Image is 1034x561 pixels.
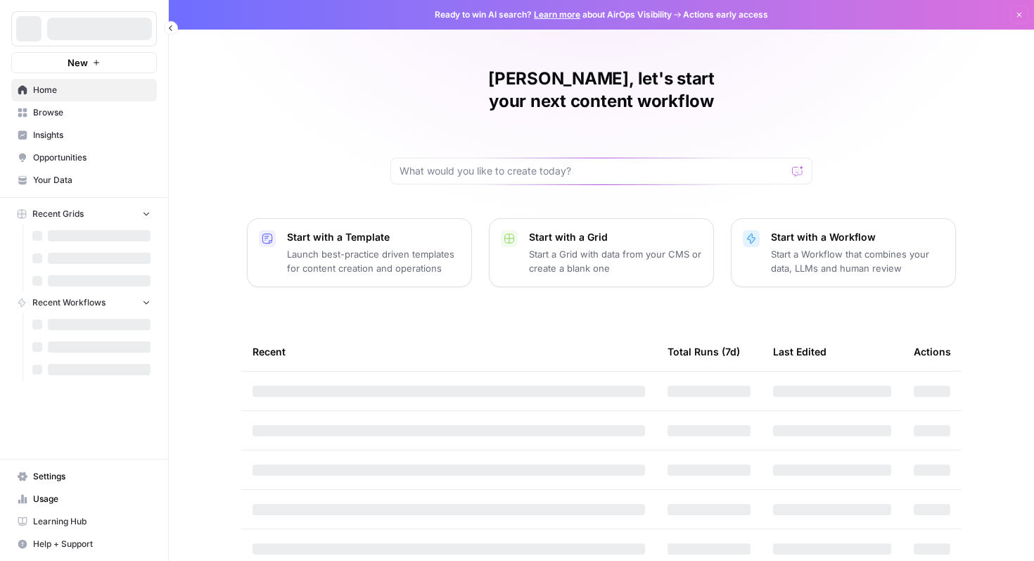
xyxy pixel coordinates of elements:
span: Opportunities [33,151,151,164]
a: Your Data [11,169,157,191]
span: Ready to win AI search? about AirOps Visibility [435,8,672,21]
a: Browse [11,101,157,124]
button: Recent Workflows [11,292,157,313]
span: Insights [33,129,151,141]
button: New [11,52,157,73]
h1: [PERSON_NAME], let's start your next content workflow [390,68,812,113]
button: Recent Grids [11,203,157,225]
button: Help + Support [11,533,157,555]
button: Start with a GridStart a Grid with data from your CMS or create a blank one [489,218,714,287]
a: Learn more [534,9,580,20]
span: Browse [33,106,151,119]
a: Learning Hub [11,510,157,533]
span: Learning Hub [33,515,151,528]
div: Last Edited [773,332,826,371]
div: Recent [253,332,645,371]
div: Actions [914,332,951,371]
div: Total Runs (7d) [668,332,740,371]
span: Home [33,84,151,96]
p: Start with a Grid [529,230,702,244]
input: What would you like to create today? [400,164,786,178]
span: Actions early access [683,8,768,21]
a: Insights [11,124,157,146]
span: New [68,56,88,70]
a: Opportunities [11,146,157,169]
a: Settings [11,465,157,488]
a: Home [11,79,157,101]
p: Start a Grid with data from your CMS or create a blank one [529,247,702,275]
span: Recent Workflows [32,296,106,309]
p: Launch best-practice driven templates for content creation and operations [287,247,460,275]
span: Help + Support [33,538,151,550]
p: Start a Workflow that combines your data, LLMs and human review [771,247,944,275]
p: Start with a Workflow [771,230,944,244]
span: Your Data [33,174,151,187]
a: Usage [11,488,157,510]
button: Start with a TemplateLaunch best-practice driven templates for content creation and operations [247,218,472,287]
span: Settings [33,470,151,483]
button: Start with a WorkflowStart a Workflow that combines your data, LLMs and human review [731,218,956,287]
p: Start with a Template [287,230,460,244]
span: Usage [33,493,151,505]
span: Recent Grids [32,208,84,220]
